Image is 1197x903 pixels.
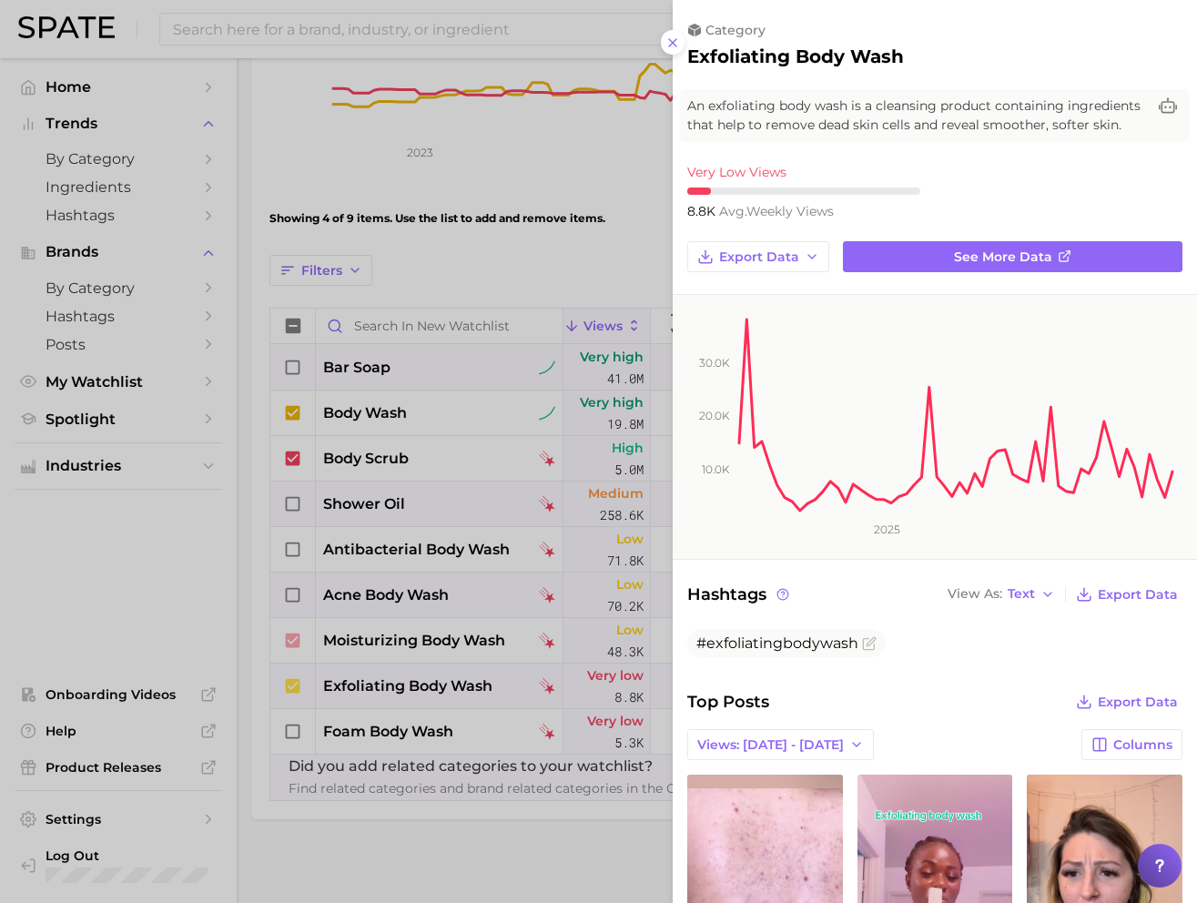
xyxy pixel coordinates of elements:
[874,523,900,536] tspan: 2025
[1071,582,1182,607] button: Export Data
[687,164,920,180] div: Very Low Views
[696,634,858,652] span: #exfoliatingbodywash
[687,729,874,760] button: Views: [DATE] - [DATE]
[687,188,920,195] div: 1 / 10
[862,636,877,651] button: Flag as miscategorized or irrelevant
[1081,729,1182,760] button: Columns
[1071,689,1182,715] button: Export Data
[697,737,844,753] span: Views: [DATE] - [DATE]
[843,241,1182,272] a: See more data
[687,582,792,607] span: Hashtags
[719,203,746,219] abbr: average
[699,409,730,422] tspan: 20.0k
[719,249,799,265] span: Export Data
[1113,737,1172,753] span: Columns
[687,96,1146,135] span: An exfoliating body wash is a cleansing product containing ingredients that help to remove dead s...
[719,203,834,219] span: weekly views
[705,22,766,38] span: category
[702,462,730,476] tspan: 10.0k
[687,241,829,272] button: Export Data
[687,203,719,219] span: 8.8k
[1098,587,1178,603] span: Export Data
[954,249,1052,265] span: See more data
[1098,695,1178,710] span: Export Data
[943,583,1060,606] button: View AsText
[699,356,730,370] tspan: 30.0k
[948,589,1002,599] span: View As
[687,689,769,715] span: Top Posts
[1008,589,1035,599] span: Text
[687,46,904,67] h2: exfoliating body wash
